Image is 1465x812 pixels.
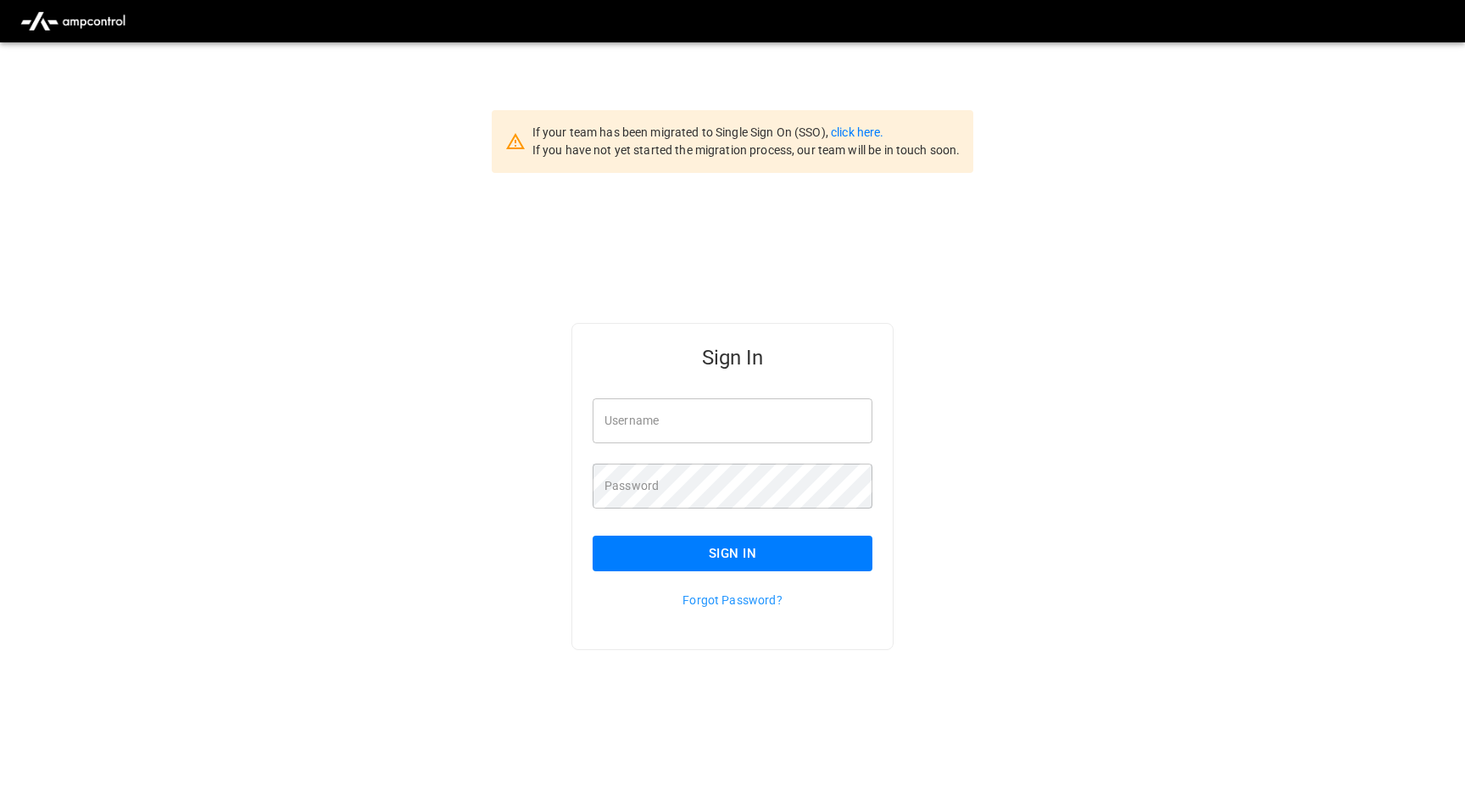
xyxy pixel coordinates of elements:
[593,592,872,609] p: Forgot Password?
[532,125,831,139] span: If your team has been migrated to Single Sign On (SSO),
[831,125,883,139] a: click here.
[14,5,132,37] img: ampcontrol.io logo
[532,143,961,157] span: If you have not yet started the migration process, our team will be in touch soon.
[593,344,872,371] h5: Sign In
[593,536,872,571] button: Sign In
